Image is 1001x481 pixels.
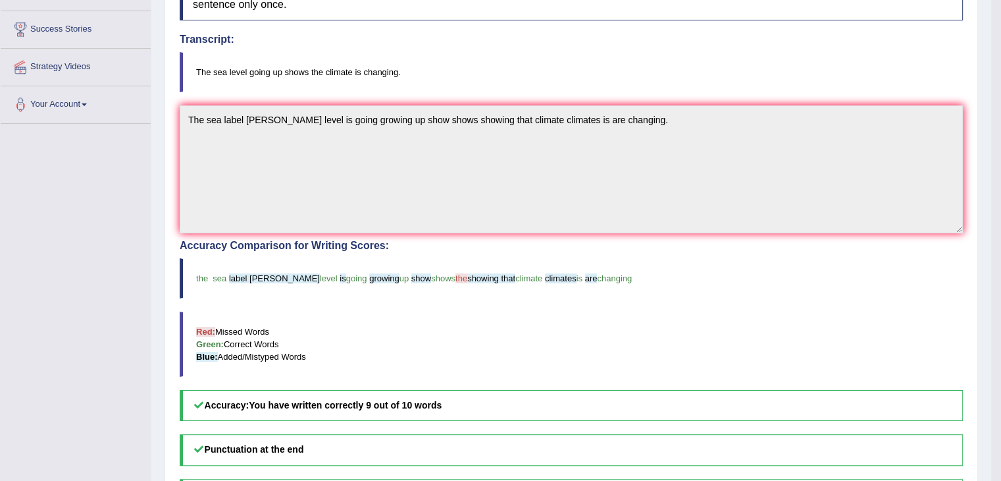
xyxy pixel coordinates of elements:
span: label [PERSON_NAME] [229,273,320,283]
span: showing that [467,273,515,283]
span: is [340,273,346,283]
blockquote: The sea level going up shows the climate is changing. [180,52,963,92]
b: Blue: [196,352,218,362]
span: is [577,273,582,283]
span: shows [431,273,455,283]
span: changing [597,273,632,283]
span: going [346,273,367,283]
blockquote: Missed Words Correct Words Added/Mistyped Words [180,312,963,377]
a: Your Account [1,86,151,119]
h5: Accuracy: [180,390,963,421]
span: the [455,273,467,283]
span: are [585,273,598,283]
a: Strategy Videos [1,49,151,82]
b: Green: [196,339,224,349]
span: climate [515,273,542,283]
b: Red: [196,327,215,337]
span: sea [213,273,226,283]
span: up [399,273,409,283]
span: level [320,273,338,283]
a: Success Stories [1,11,151,44]
h4: Accuracy Comparison for Writing Scores: [180,240,963,252]
span: climates [545,273,577,283]
h4: Transcript: [180,34,963,45]
span: show [411,273,431,283]
b: You have written correctly 9 out of 10 words [249,400,442,410]
span: the [196,273,208,283]
span: growing [369,273,399,283]
h5: Punctuation at the end [180,434,963,465]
